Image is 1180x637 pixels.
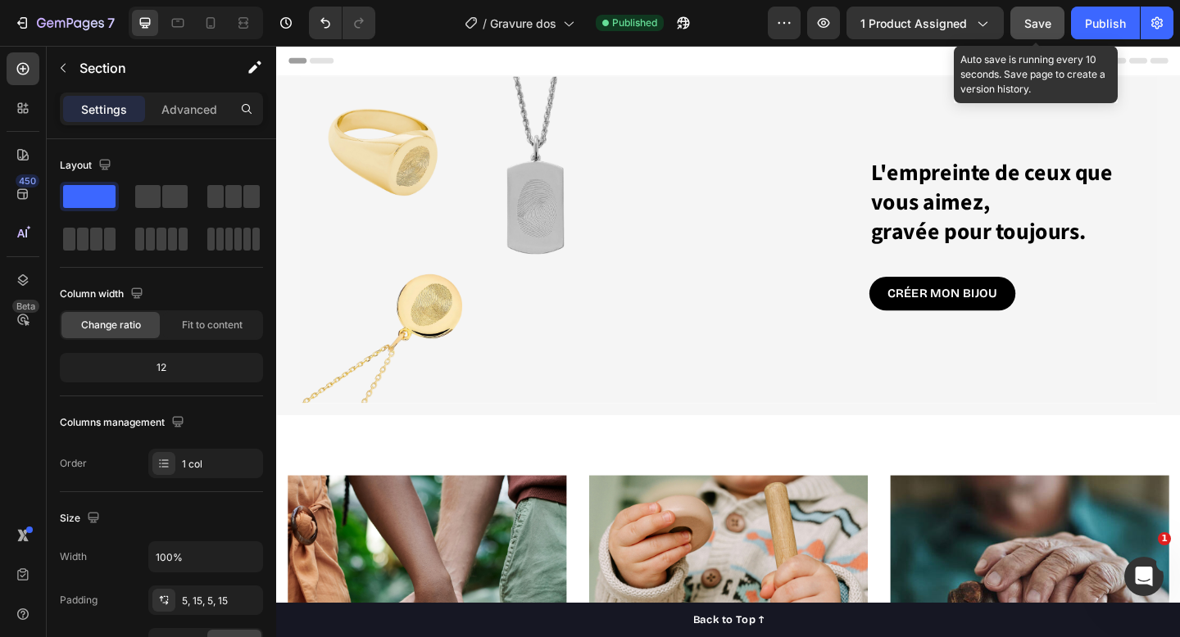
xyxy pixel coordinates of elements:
[60,456,87,471] div: Order
[161,101,217,118] p: Advanced
[645,121,956,220] h2: L'empreinte de ceux que vous aimez, gravée pour toujours.
[612,16,657,30] span: Published
[81,318,141,332] span: Change ratio
[60,283,147,305] div: Column width
[60,508,103,530] div: Size
[60,593,98,608] div: Padding
[309,7,375,39] div: Undo/Redo
[16,174,39,187] div: 450
[60,549,87,564] div: Width
[1024,16,1051,30] span: Save
[12,300,39,313] div: Beta
[1158,532,1171,545] span: 1
[483,15,487,32] span: /
[490,15,556,32] span: Gravure dos
[846,7,1004,39] button: 1 product assigned
[276,46,1180,637] iframe: Design area
[645,251,804,288] a: CRÉER MON BIJOU
[79,58,214,78] p: Section
[1010,7,1064,39] button: Save
[1085,15,1126,32] div: Publish
[60,155,115,177] div: Layout
[1071,7,1140,39] button: Publish
[182,457,259,472] div: 1 col
[453,616,531,633] div: Back to Top ↑
[665,261,784,278] p: CRÉER MON BIJOU
[60,412,188,434] div: Columns management
[63,356,260,379] div: 12
[149,542,262,571] input: Auto
[182,594,259,608] div: 5, 15, 5, 15
[860,15,967,32] span: 1 product assigned
[26,34,957,389] div: Background Image
[182,318,243,332] span: Fit to content
[1124,557,1164,596] iframe: Intercom live chat
[107,13,115,33] p: 7
[7,7,122,39] button: 7
[81,101,127,118] p: Settings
